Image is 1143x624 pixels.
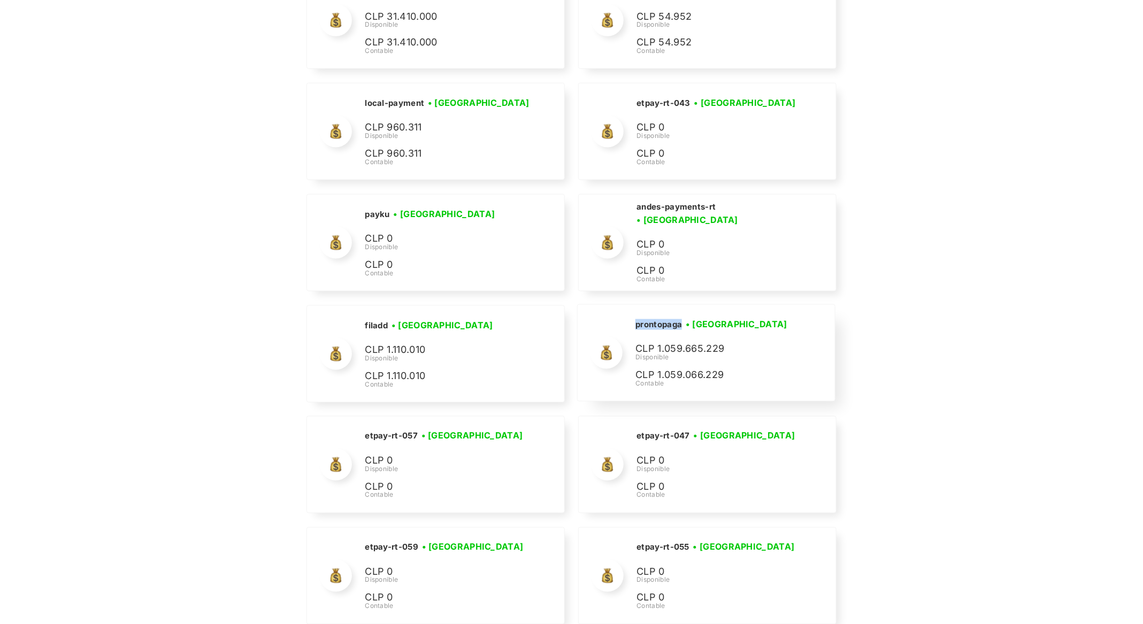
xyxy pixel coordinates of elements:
p: CLP 0 [636,565,797,580]
div: Disponible [636,20,818,29]
h3: • [GEOGRAPHIC_DATA] [422,541,524,553]
p: CLP 0 [365,453,525,469]
div: Contable [636,490,799,500]
div: Disponible [365,353,525,363]
h2: etpay-rt-057 [365,431,418,442]
h3: • [GEOGRAPHIC_DATA] [694,429,795,442]
h2: etpay-rt-059 [365,542,418,553]
div: Disponible [636,575,798,585]
div: Disponible [365,465,526,474]
p: CLP 960.311 [365,120,525,135]
h3: • [GEOGRAPHIC_DATA] [636,213,738,226]
div: Disponible [636,465,799,474]
p: CLP 1.059.066.229 [635,367,796,383]
div: Disponible [636,248,823,258]
div: Disponible [636,131,799,141]
div: Contable [365,490,526,500]
h3: • [GEOGRAPHIC_DATA] [694,96,796,109]
div: Contable [636,602,798,611]
h3: • [GEOGRAPHIC_DATA] [693,541,795,553]
h3: • [GEOGRAPHIC_DATA] [421,429,523,442]
h2: filadd [365,320,388,331]
p: CLP 0 [636,263,797,279]
div: Contable [365,380,525,389]
h2: andes-payments-rt [636,202,716,212]
div: Disponible [365,20,527,29]
p: CLP 54.952 [636,9,797,25]
div: Contable [365,46,527,56]
div: Disponible [635,352,796,362]
p: CLP 54.952 [636,35,797,50]
h3: • [GEOGRAPHIC_DATA] [428,96,530,109]
h2: etpay-rt-043 [636,98,691,109]
h2: etpay-rt-055 [636,542,689,553]
p: CLP 960.311 [365,146,525,161]
p: CLP 0 [636,590,797,606]
p: CLP 31.410.000 [365,9,525,25]
p: CLP 0 [365,590,525,606]
p: CLP 0 [365,565,525,580]
p: CLP 0 [636,146,797,161]
h3: • [GEOGRAPHIC_DATA] [686,318,787,330]
h2: prontopaga [635,319,682,330]
p: CLP 0 [636,480,797,495]
h3: • [GEOGRAPHIC_DATA] [394,207,495,220]
h2: etpay-rt-047 [636,431,690,442]
div: Contable [636,274,823,284]
p: CLP 1.110.010 [365,342,525,358]
p: CLP 0 [636,120,797,135]
h2: payku [365,209,390,220]
div: Contable [365,602,527,611]
div: Disponible [365,575,527,585]
p: CLP 31.410.000 [365,35,525,50]
div: Contable [635,379,796,388]
h2: local-payment [365,98,424,109]
p: CLP 1.110.010 [365,368,525,384]
div: Contable [365,157,533,167]
div: Disponible [365,242,525,252]
p: CLP 1.059.665.229 [635,341,796,357]
p: CLP 0 [636,453,797,469]
p: CLP 0 [365,480,525,495]
p: CLP 0 [365,231,525,246]
div: Disponible [365,131,533,141]
div: Contable [365,268,525,278]
p: CLP 0 [636,237,797,252]
h3: • [GEOGRAPHIC_DATA] [392,319,493,332]
div: Contable [636,157,799,167]
p: CLP 0 [365,257,525,273]
div: Contable [636,46,818,56]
